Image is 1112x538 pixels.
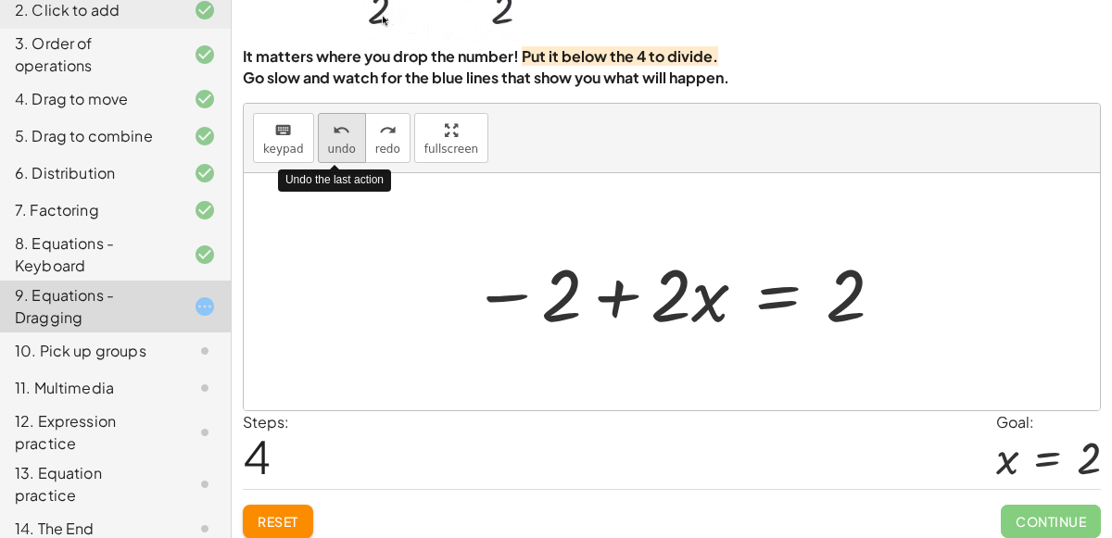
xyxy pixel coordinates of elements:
div: 9. Equations - Dragging [15,284,164,329]
span: 4 [243,428,271,484]
div: 8. Equations - Keyboard [15,232,164,277]
i: Task finished and correct. [194,162,216,184]
i: keyboard [274,119,292,142]
div: 3. Order of operations [15,32,164,77]
div: 6. Distribution [15,162,164,184]
button: fullscreen [414,113,488,163]
button: Reset [243,505,313,538]
div: 7. Factoring [15,199,164,221]
button: undoundo [318,113,366,163]
i: Task not started. [194,421,216,444]
span: Reset [258,513,298,530]
div: 5. Drag to combine [15,125,164,147]
label: Steps: [243,412,289,432]
div: 4. Drag to move [15,88,164,110]
strong: It matters where you drop the number! [243,46,519,66]
span: redo [375,143,400,156]
div: 10. Pick up groups [15,340,164,362]
span: keypad [263,143,304,156]
i: Task not started. [194,377,216,399]
i: Task finished and correct. [194,125,216,147]
i: Task finished and correct. [194,244,216,266]
span: undo [328,143,356,156]
button: redoredo [365,113,411,163]
i: Task finished and correct. [194,199,216,221]
strong: Go slow and watch for the blue lines that show you what will happen. [243,68,729,87]
span: fullscreen [424,143,478,156]
button: keyboardkeypad [253,113,314,163]
i: Task finished and correct. [194,88,216,110]
div: 13. Equation practice [15,462,164,507]
i: redo [379,119,397,142]
div: Goal: [996,411,1101,433]
i: Task started. [194,295,216,318]
div: 11. Multimedia [15,377,164,399]
div: 12. Expression practice [15,410,164,455]
i: undo [333,119,350,142]
i: Task not started. [194,340,216,362]
div: Undo the last action [278,169,391,191]
strong: Put it below the 4 to divide. [522,46,718,66]
i: Task not started. [194,473,216,495]
i: Task finished and correct. [194,44,216,66]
